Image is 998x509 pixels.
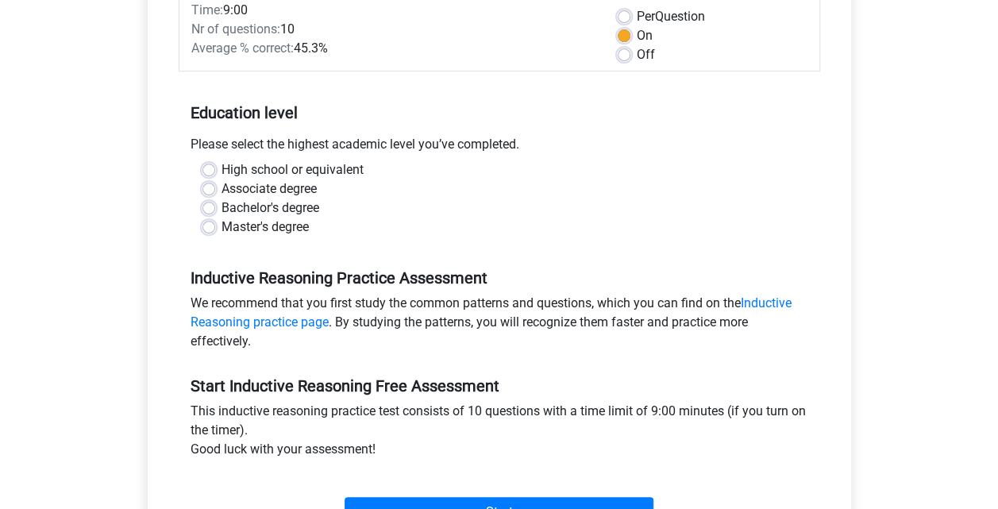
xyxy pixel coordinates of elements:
label: Question [637,7,705,26]
div: We recommend that you first study the common patterns and questions, which you can find on the . ... [179,294,820,357]
span: Per [637,9,655,24]
label: Bachelor's degree [222,199,319,218]
div: 10 [179,20,606,39]
span: Time: [191,2,223,17]
h5: Inductive Reasoning Practice Assessment [191,268,808,287]
label: Off [637,45,655,64]
h5: Start Inductive Reasoning Free Assessment [191,376,808,395]
label: High school or equivalent [222,160,364,179]
label: Associate degree [222,179,317,199]
span: Average % correct: [191,40,294,56]
div: 45.3% [179,39,606,58]
label: Master's degree [222,218,309,237]
div: 9:00 [179,1,606,20]
div: This inductive reasoning practice test consists of 10 questions with a time limit of 9:00 minutes... [179,402,820,465]
h5: Education level [191,97,808,129]
label: On [637,26,653,45]
div: Please select the highest academic level you’ve completed. [179,135,820,160]
span: Nr of questions: [191,21,280,37]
